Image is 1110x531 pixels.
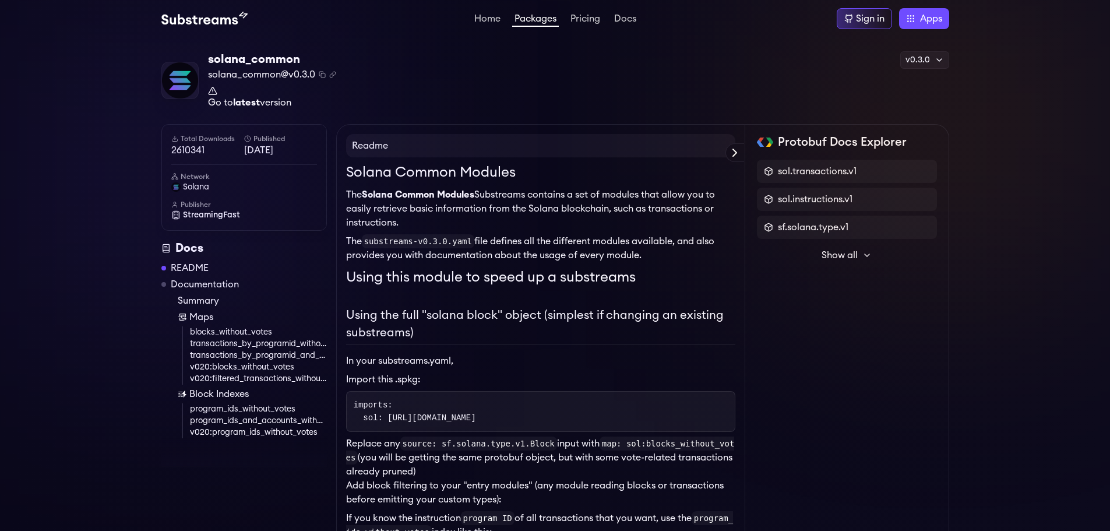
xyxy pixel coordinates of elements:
h6: Total Downloads [171,134,244,143]
span: solana [183,181,209,193]
a: transactions_by_programid_without_votes [190,338,327,350]
img: Block Index icon [178,389,187,399]
a: Packages [512,14,559,27]
h1: Solana Common Modules [346,162,735,183]
li: Import this .spkg: [346,372,735,386]
a: blocks_without_votes [190,326,327,338]
p: Add block filtering to your "entry modules" (any module reading blocks or transactions before emi... [346,479,735,507]
strong: Solana Common Modules [362,190,474,199]
code: program ID [461,511,515,525]
img: Map icon [178,312,187,322]
a: StreamingFast [171,209,317,221]
img: solana [171,182,181,192]
strong: latest [233,98,260,107]
div: solana_common [208,51,336,68]
img: Substream's logo [161,12,248,26]
span: [DATE] [244,143,317,157]
div: Docs [161,240,327,256]
span: Apps [920,12,942,26]
button: Copy .spkg link to clipboard [329,71,336,78]
a: transactions_by_programid_and_account_without_votes [190,350,327,361]
button: Show all [757,244,937,267]
p: Replace any input with (you will be getting the same protobuf object, but with some vote-related ... [346,437,735,479]
div: Sign in [856,12,885,26]
button: Copy package name and version [319,71,326,78]
a: solana [171,181,317,193]
span: sol.transactions.v1 [778,164,857,178]
span: StreamingFast [183,209,240,221]
code: imports: sol: [URL][DOMAIN_NAME] [354,400,476,423]
a: Go tolatestversion [208,86,336,107]
a: README [171,261,209,275]
span: solana_common@v0.3.0 [208,68,315,82]
span: Show all [822,248,858,262]
p: The file defines all the different modules available, and also provides you with documentation ab... [346,234,735,262]
h6: Publisher [171,200,317,209]
code: source: sf.solana.type.v1.Block [400,437,557,451]
code: map: sol:blocks_without_votes [346,437,735,465]
a: program_ids_and_accounts_without_votes [190,415,327,427]
a: Docs [612,14,639,26]
h6: Network [171,172,317,181]
img: Package Logo [162,62,198,99]
h2: Using the full "solana block" object (simplest if changing an existing substreams) [346,307,735,344]
a: Documentation [171,277,239,291]
a: Home [472,14,503,26]
a: program_ids_without_votes [190,403,327,415]
a: v020:program_ids_without_votes [190,427,327,438]
a: Sign in [837,8,892,29]
a: Pricing [568,14,602,26]
a: v020:filtered_transactions_without_votes [190,373,327,385]
h4: Readme [346,134,735,157]
a: v020:blocks_without_votes [190,361,327,373]
h1: Using this module to speed up a substreams [346,267,735,288]
img: Protobuf [757,138,774,147]
span: sf.solana.type.v1 [778,220,848,234]
span: 2610341 [171,143,244,157]
h6: Published [244,134,317,143]
a: Summary [178,294,327,308]
a: Maps [178,310,327,324]
div: v0.3.0 [900,51,949,69]
code: substreams-v0.3.0.yaml [362,234,474,248]
p: The Substreams contains a set of modules that allow you to easily retrieve basic information from... [346,188,735,230]
span: sol.instructions.v1 [778,192,852,206]
h2: Protobuf Docs Explorer [778,134,907,150]
p: In your substreams.yaml, [346,354,735,368]
a: Block Indexes [178,387,327,401]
